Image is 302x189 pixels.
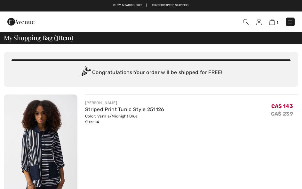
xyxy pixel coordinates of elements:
[7,18,35,24] a: 1ère Avenue
[243,19,249,25] img: Search
[85,100,164,106] div: [PERSON_NAME]
[85,106,164,112] a: Striped Print Tunic Style 251126
[12,66,290,79] div: Congratulations! Your order will be shipped for FREE!
[85,113,164,125] div: Color: Vanilla/Midnight Blue Size: 14
[4,34,73,41] span: My Shopping Bag ( Item)
[79,66,92,79] img: Congratulation2.svg
[271,111,293,117] s: CA$ 239
[269,18,278,26] a: 1
[56,33,58,41] span: 1
[287,19,293,25] img: Menu
[271,103,293,109] span: CA$ 143
[269,19,275,25] img: Shopping Bag
[7,15,35,28] img: 1ère Avenue
[276,20,278,25] span: 1
[256,19,262,25] img: My Info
